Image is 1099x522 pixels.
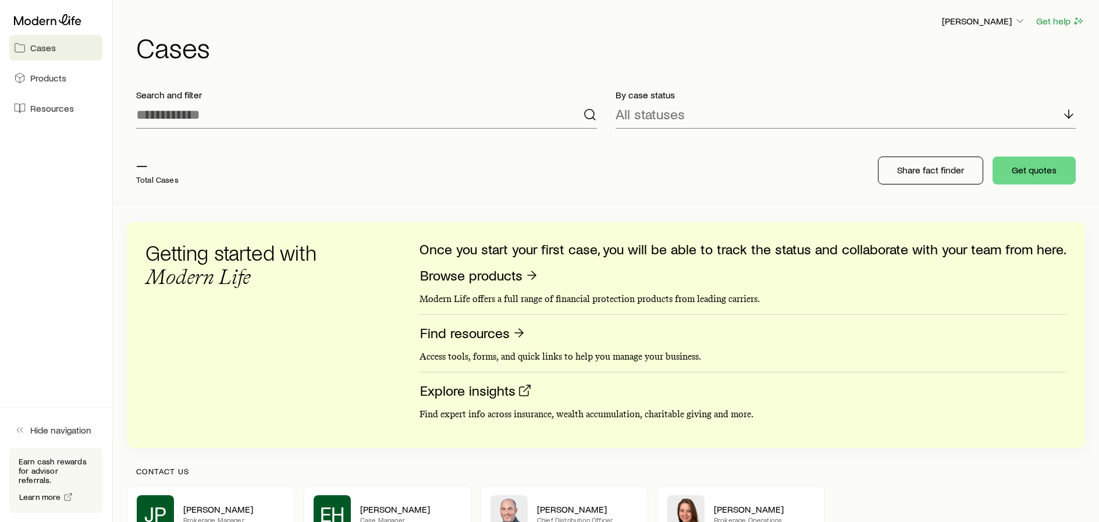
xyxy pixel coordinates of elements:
button: Hide navigation [9,417,102,443]
h3: Getting started with [145,241,332,289]
button: [PERSON_NAME] [941,15,1026,29]
p: Modern Life offers a full range of financial protection products from leading carriers. [419,293,1066,305]
span: Modern Life [145,264,251,289]
p: All statuses [616,106,685,122]
a: Products [9,65,102,91]
span: Hide navigation [30,424,91,436]
p: [PERSON_NAME] [360,503,461,515]
span: Cases [30,42,56,54]
p: Total Cases [136,175,179,184]
p: Once you start your first case, you will be able to track the status and collaborate with your te... [419,241,1066,257]
button: Get help [1036,15,1085,28]
p: [PERSON_NAME] [183,503,284,515]
span: Resources [30,102,74,114]
a: Find resources [419,324,527,342]
p: [PERSON_NAME] [942,15,1026,27]
a: Cases [9,35,102,61]
a: Resources [9,95,102,121]
p: Access tools, forms, and quick links to help you manage your business. [419,351,1066,363]
a: Browse products [419,267,539,285]
p: [PERSON_NAME] [537,503,638,515]
p: Find expert info across insurance, wealth accumulation, charitable giving and more. [419,409,1066,420]
p: [PERSON_NAME] [714,503,815,515]
p: Earn cash rewards for advisor referrals. [19,457,93,485]
span: Learn more [19,493,61,501]
button: Get quotes [993,157,1076,184]
a: Explore insights [419,382,532,400]
p: — [136,157,179,173]
h1: Cases [136,33,1085,61]
div: Earn cash rewards for advisor referrals.Learn more [9,448,102,513]
span: Products [30,72,66,84]
button: Share fact finder [878,157,983,184]
p: Share fact finder [897,164,964,176]
p: Contact us [136,467,1076,476]
p: Search and filter [136,89,597,101]
p: By case status [616,89,1076,101]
